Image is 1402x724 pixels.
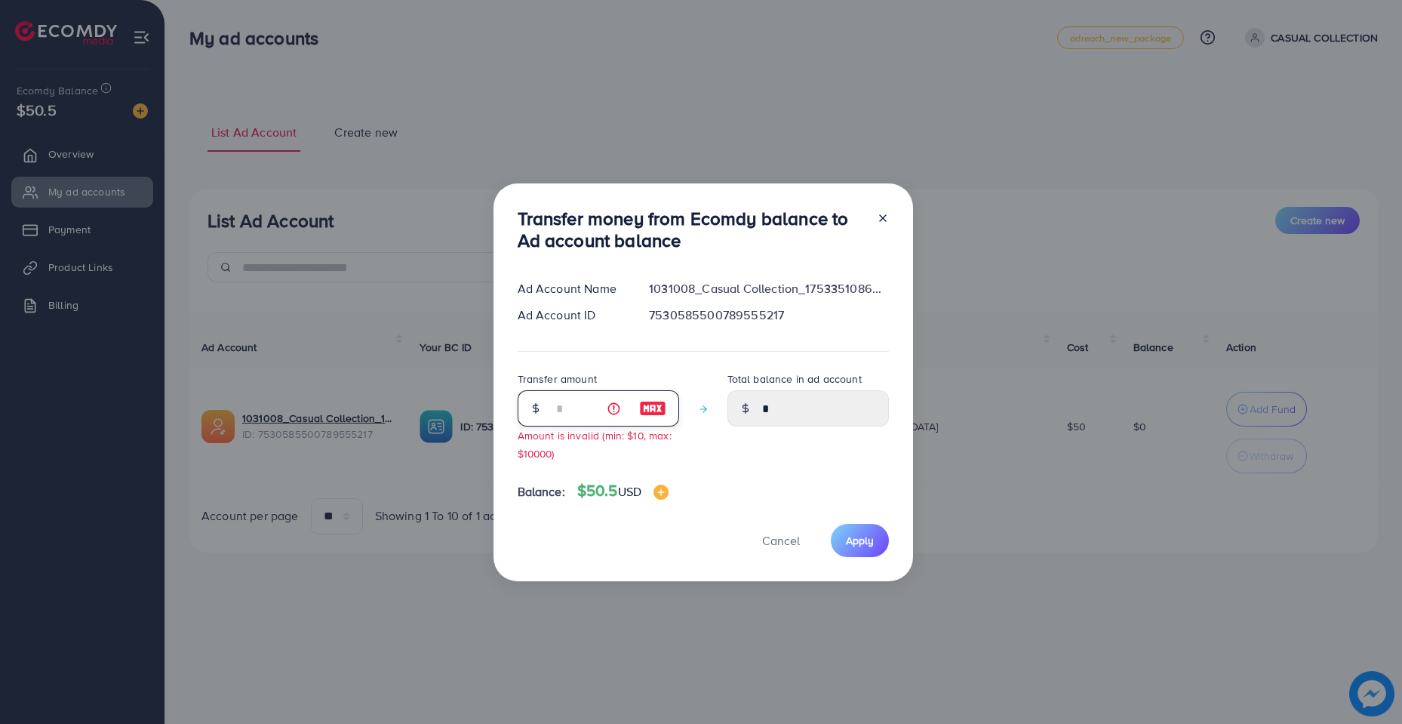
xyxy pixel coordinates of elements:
label: Total balance in ad account [727,371,862,387]
button: Apply [831,524,889,556]
span: Cancel [762,532,800,549]
div: 7530585500789555217 [637,307,900,324]
img: image [653,485,669,500]
button: Cancel [743,524,819,556]
h3: Transfer money from Ecomdy balance to Ad account balance [518,208,865,251]
span: Balance: [518,483,565,501]
img: image [639,399,666,417]
small: Amount is invalid (min: $10, max: $10000) [518,428,672,460]
label: Transfer amount [518,371,597,387]
span: Apply [846,533,874,548]
div: Ad Account Name [506,280,638,297]
span: USD [618,483,641,500]
h4: $50.5 [577,482,669,501]
div: Ad Account ID [506,307,638,324]
div: 1031008_Casual Collection_1753351086645 [637,280,900,297]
